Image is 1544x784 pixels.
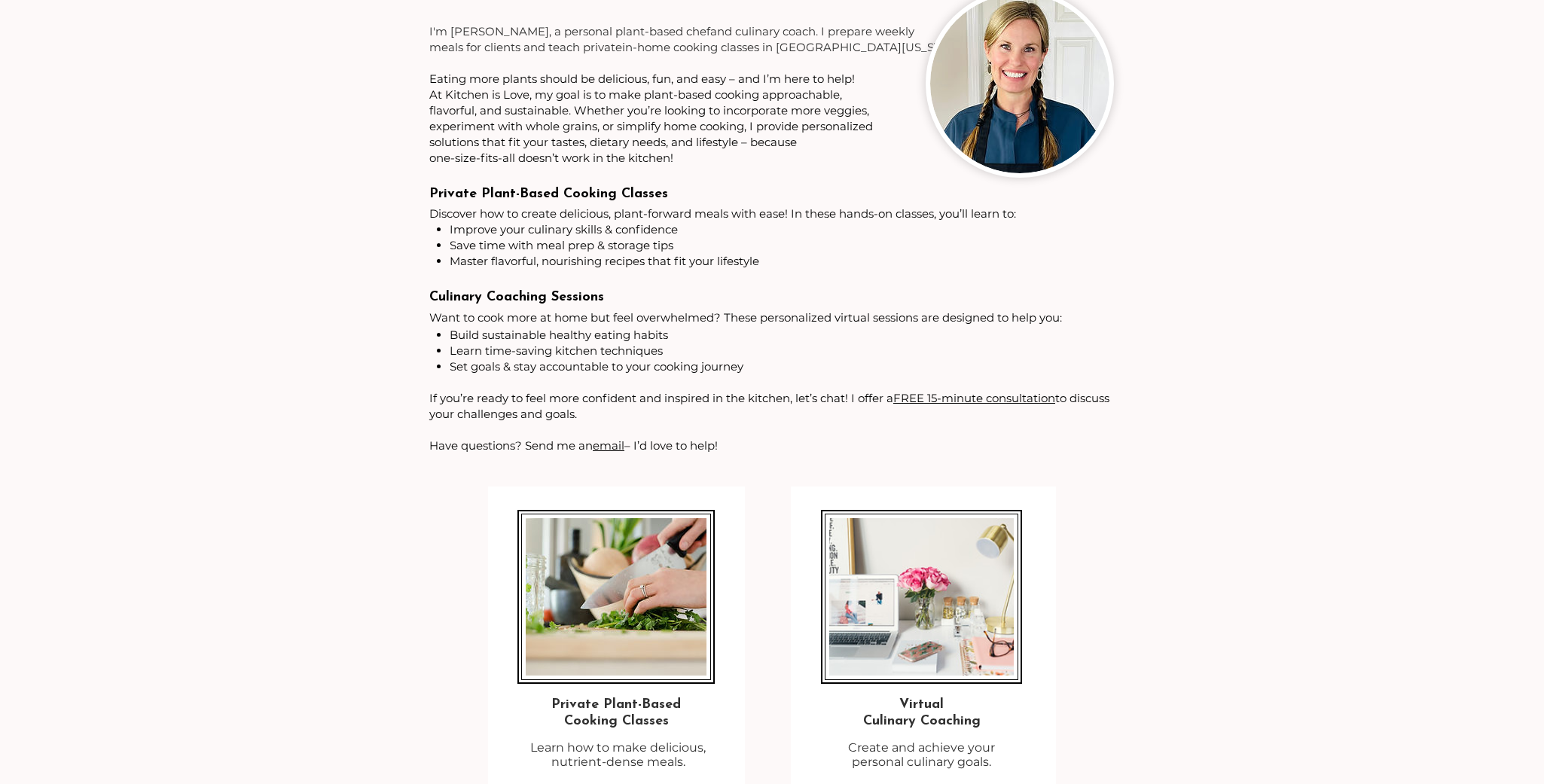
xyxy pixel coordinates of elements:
span: Eating more plants should be delicious, fun, and easy – and I’m here to help! ​ [429,72,858,86]
span: meals for clients and teach private [429,40,622,54]
span: At Kitchen is Love, my goal is to make plant-based cooking approachable, [429,87,842,102]
span: Create and achieve your personal culinary goals. [848,740,995,769]
span: flavorful, and sustainable. Whether you’re looking to incorporate more veggies, [429,103,869,117]
span: If you’re ready to feel more confident and inspired in the kitchen, let’s chat! I offer a to disc... [429,391,1109,421]
span: Improve your culinary skills & confidence [450,222,678,236]
span: solutions that fit your tastes, dietary needs, and lifestyle – because [429,135,797,149]
span: Culinary Coaching Sessions [429,291,604,304]
span: Private Plant-Based Cooking Classes [551,698,681,728]
span: Have questions? Send me an – I’d love to help! [429,438,718,453]
span: Learn time-saving kitchen techniques [450,343,663,358]
span: Learn how to make delicious, nutrient-dense meals. [530,740,706,769]
span: in-home cooking classes in [GEOGRAPHIC_DATA][US_STATE]. [622,40,968,54]
span: and culinary coach. I prepare weekly [710,24,914,38]
span: Set goals & stay accountable to your cooking journey [450,359,743,374]
a: email [593,438,624,453]
span: experiment with whole grains, or simplify home cooking, I provide personalized [429,119,873,133]
img: Health coach desk with flowers, laptop, glasses, and a sign. [829,518,1014,676]
span: I'm [PERSON_NAME], a personal plant-based chef [429,24,710,38]
span: Private Plant-Based Cooking Classes [429,188,668,201]
span: Want to cook more at home but feel overwhelmed? These personalized virtual sessions are designed ... [429,310,1062,325]
span: Culinary Coaching [863,715,981,728]
span: Save time with meal prep & storage tips [450,238,673,252]
span: Discover how to create delicious, plant-forward meals with ease! In these hands-on classes, you’l... [429,206,1016,221]
span: Build sustainable healthy eating habits [450,328,668,342]
span: Master flavorful, nourishing recipes that fit your lifestyle [450,254,759,268]
a: FREE 15-minute consultation [893,391,1055,405]
span: ​​​​​​​​​​​​ [429,72,858,86]
span: one-size-fits-all doesn’t work in the kitchen! [429,151,673,165]
img: Female hands cutting lettuce with knife on a cutting board with a bowl. [526,518,706,676]
span: Virtual [899,698,944,712]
